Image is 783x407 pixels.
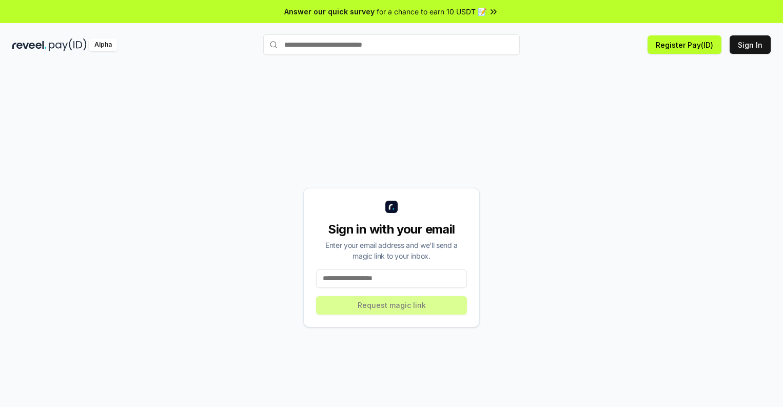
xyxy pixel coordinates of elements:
div: Sign in with your email [316,221,467,238]
div: Alpha [89,38,118,51]
button: Register Pay(ID) [648,35,721,54]
img: reveel_dark [12,38,47,51]
img: pay_id [49,38,87,51]
span: for a chance to earn 10 USDT 📝 [377,6,486,17]
div: Enter your email address and we’ll send a magic link to your inbox. [316,240,467,261]
button: Sign In [730,35,771,54]
span: Answer our quick survey [284,6,375,17]
img: logo_small [385,201,398,213]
